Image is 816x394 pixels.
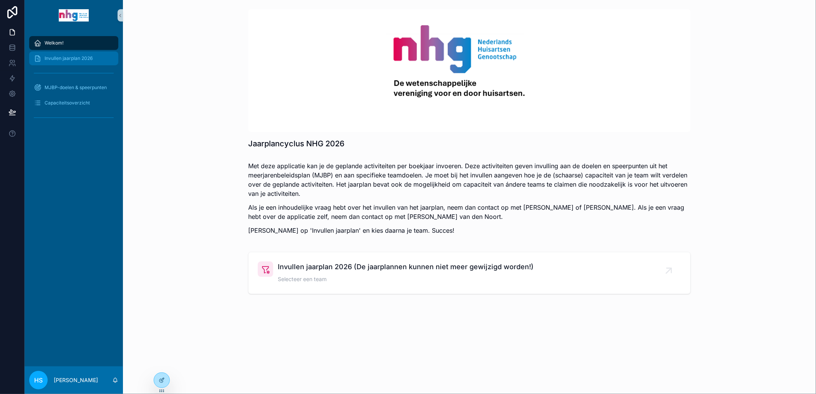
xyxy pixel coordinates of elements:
[45,55,93,61] span: Invullen jaarplan 2026
[25,31,123,134] div: scrollable content
[45,84,107,91] span: MJBP-doelen & speerpunten
[248,203,691,221] p: Als je een inhoudelijke vraag hebt over het invullen van het jaarplan, neem dan contact op met [P...
[29,51,118,65] a: Invullen jaarplan 2026
[45,40,63,46] span: Welkom!
[278,275,534,283] span: Selecteer een team
[29,81,118,94] a: MJBP-doelen & speerpunten
[45,100,90,106] span: Capaciteitsoverzicht
[34,376,43,385] span: HS
[248,226,691,235] p: [PERSON_NAME] op 'Invullen jaarplan' en kies daarna je team. Succes!
[29,96,118,110] a: Capaciteitsoverzicht
[59,9,89,22] img: App logo
[248,138,345,149] h1: Jaarplancyclus NHG 2026
[278,262,534,272] span: Invullen jaarplan 2026 (De jaarplannen kunnen niet meer gewijzigd worden!)
[248,161,691,198] p: Met deze applicatie kan je de geplande activiteiten per boekjaar invoeren. Deze activiteiten geve...
[54,376,98,384] p: [PERSON_NAME]
[29,36,118,50] a: Welkom!
[249,252,690,294] a: Invullen jaarplan 2026 (De jaarplannen kunnen niet meer gewijzigd worden!)Selecteer een team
